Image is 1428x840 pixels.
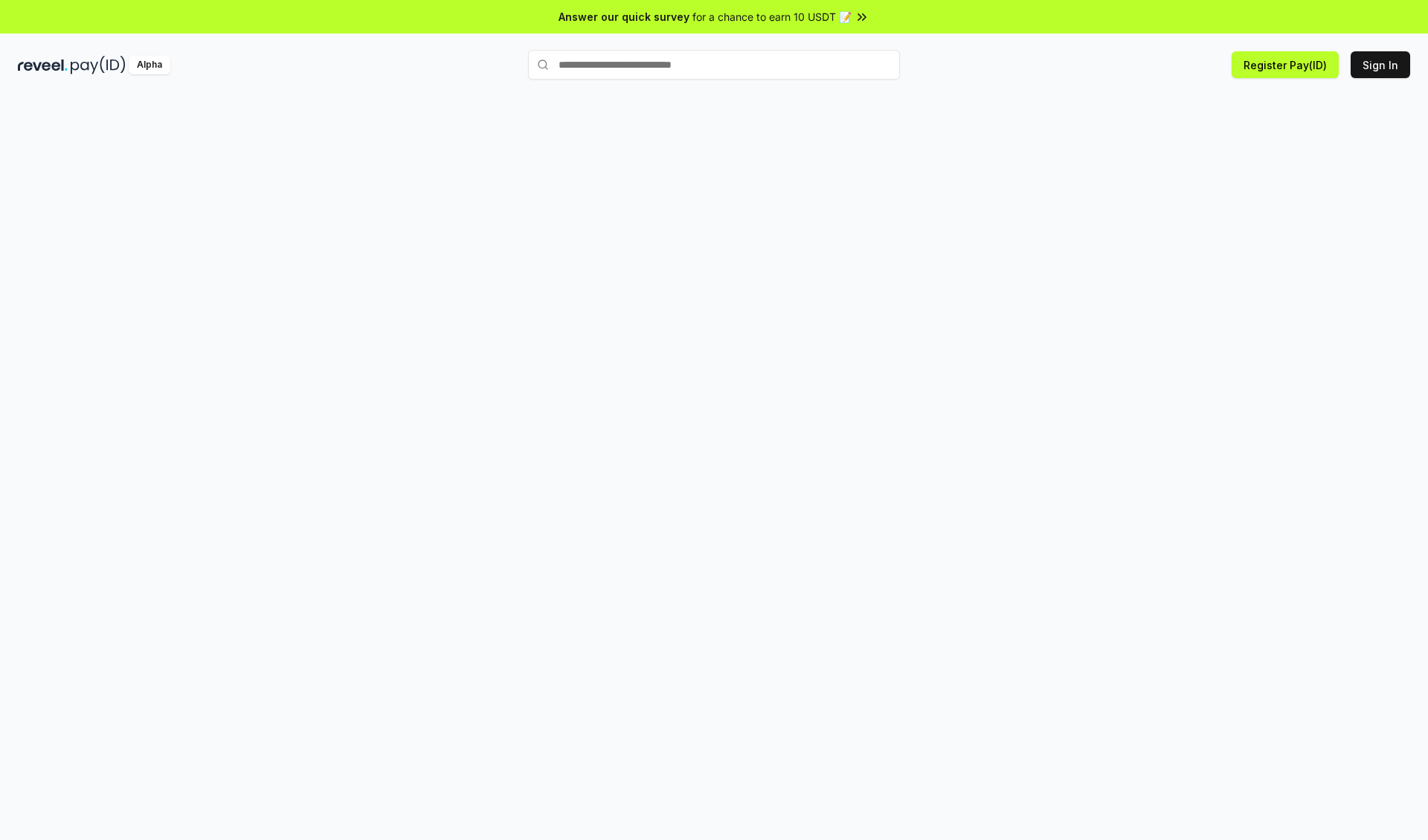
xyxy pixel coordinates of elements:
img: reveel_dark [18,56,68,74]
img: pay_id [71,56,126,74]
button: Register Pay(ID) [1232,51,1339,78]
button: Sign In [1351,51,1410,78]
span: Answer our quick survey [559,9,689,25]
div: Alpha [129,56,170,74]
span: for a chance to earn 10 USDT 📝 [692,9,852,25]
